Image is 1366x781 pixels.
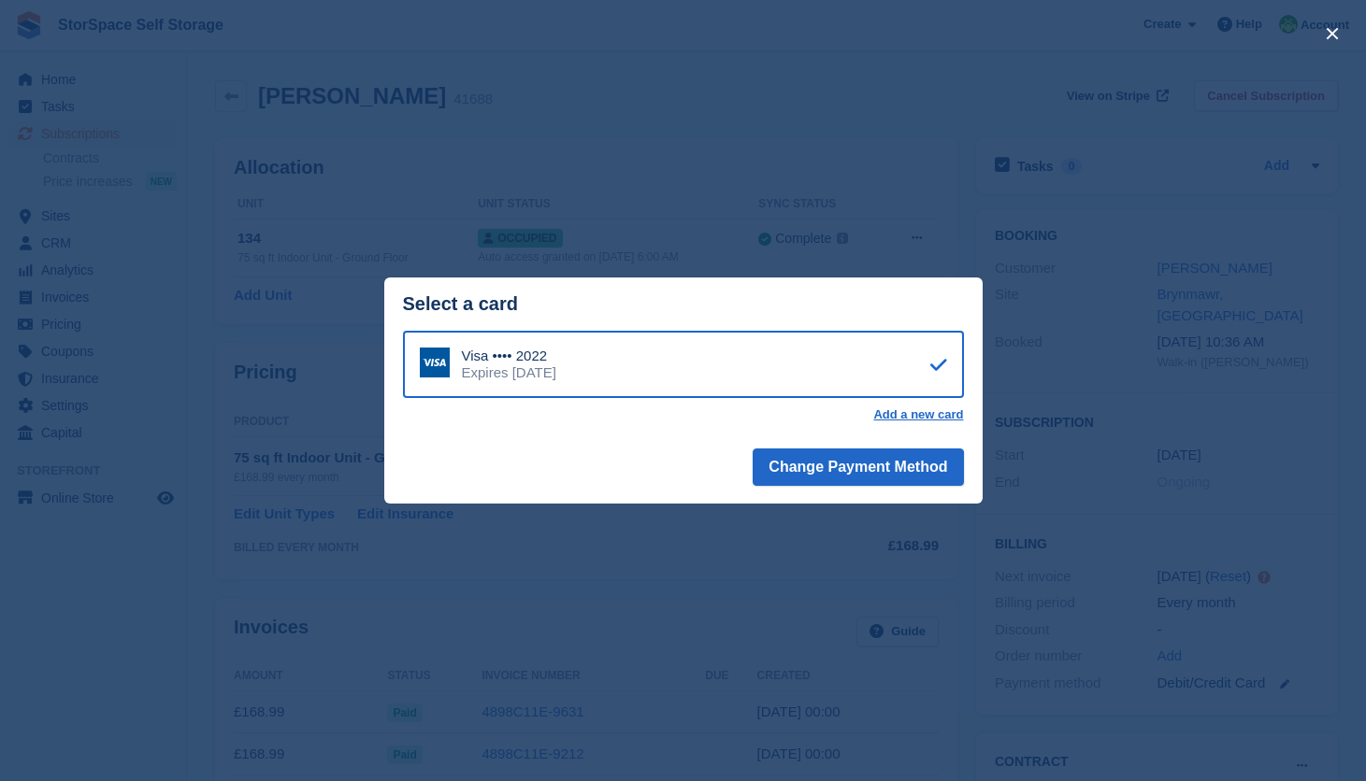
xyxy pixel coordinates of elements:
[403,293,964,315] div: Select a card
[462,364,556,381] div: Expires [DATE]
[420,348,450,377] img: Visa Logo
[462,348,556,364] div: Visa •••• 2022
[753,448,963,486] button: Change Payment Method
[873,407,963,422] a: Add a new card
[1317,19,1347,49] button: close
